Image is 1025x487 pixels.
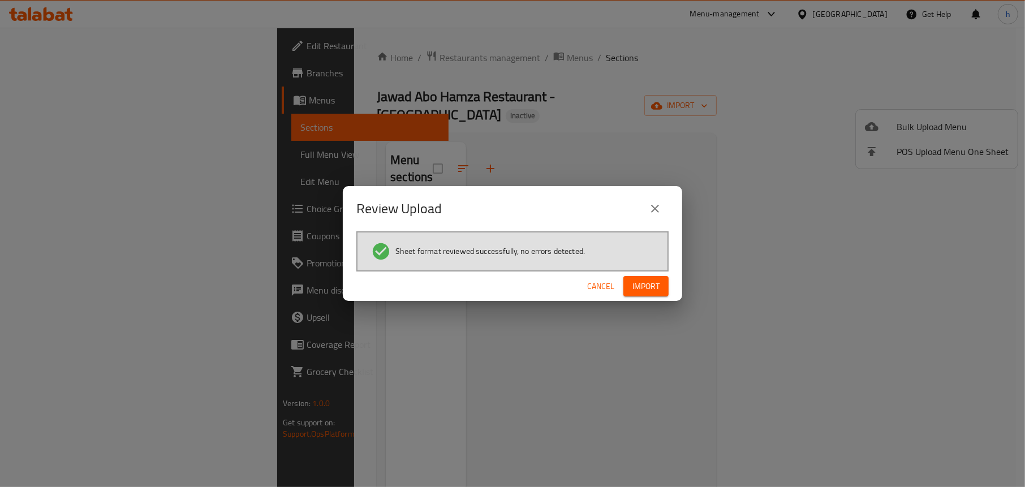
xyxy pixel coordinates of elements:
[632,279,660,294] span: Import
[641,195,669,222] button: close
[587,279,614,294] span: Cancel
[395,245,585,257] span: Sheet format reviewed successfully, no errors detected.
[623,276,669,297] button: Import
[356,200,442,218] h2: Review Upload
[583,276,619,297] button: Cancel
